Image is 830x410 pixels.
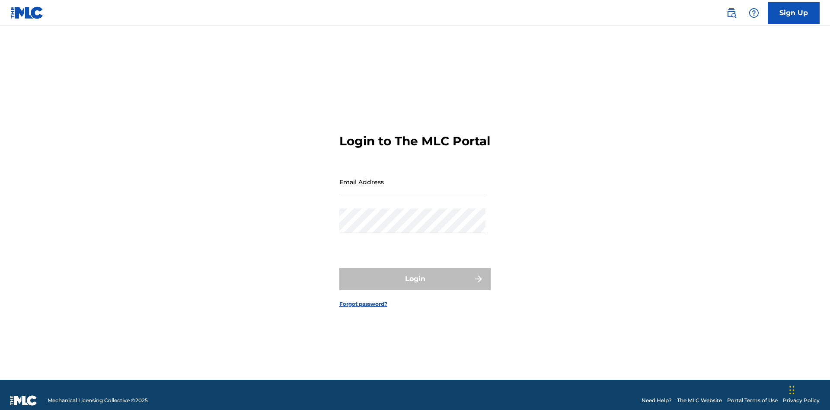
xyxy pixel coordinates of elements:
iframe: Chat Widget [787,368,830,410]
span: Mechanical Licensing Collective © 2025 [48,397,148,404]
a: Forgot password? [339,300,387,308]
a: Portal Terms of Use [727,397,778,404]
img: help [749,8,759,18]
a: Sign Up [768,2,820,24]
a: Need Help? [642,397,672,404]
a: Privacy Policy [783,397,820,404]
a: Public Search [723,4,740,22]
div: Help [745,4,763,22]
h3: Login to The MLC Portal [339,134,490,149]
a: The MLC Website [677,397,722,404]
img: search [726,8,737,18]
img: MLC Logo [10,6,44,19]
div: Drag [789,377,795,403]
img: logo [10,395,37,406]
